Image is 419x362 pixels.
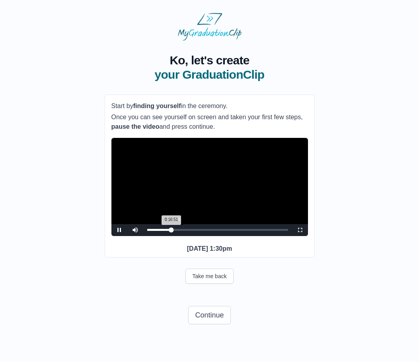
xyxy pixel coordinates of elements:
[178,13,242,41] img: MyGraduationClip
[111,244,308,254] p: [DATE] 1:30pm
[127,224,143,236] button: Mute
[111,101,308,111] p: Start by in the ceremony.
[155,53,265,68] span: Ko, let's create
[111,112,308,132] p: Once you can see yourself on screen and taken your first few steps, and press continue.
[111,138,308,236] div: Video Player
[292,224,308,236] button: Fullscreen
[147,229,288,231] div: Progress Bar
[133,103,181,109] b: finding yourself
[111,123,160,130] b: pause the video
[188,306,230,324] button: Continue
[185,269,233,284] button: Take me back
[111,224,127,236] button: Pause
[155,68,265,82] span: your GraduationClip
